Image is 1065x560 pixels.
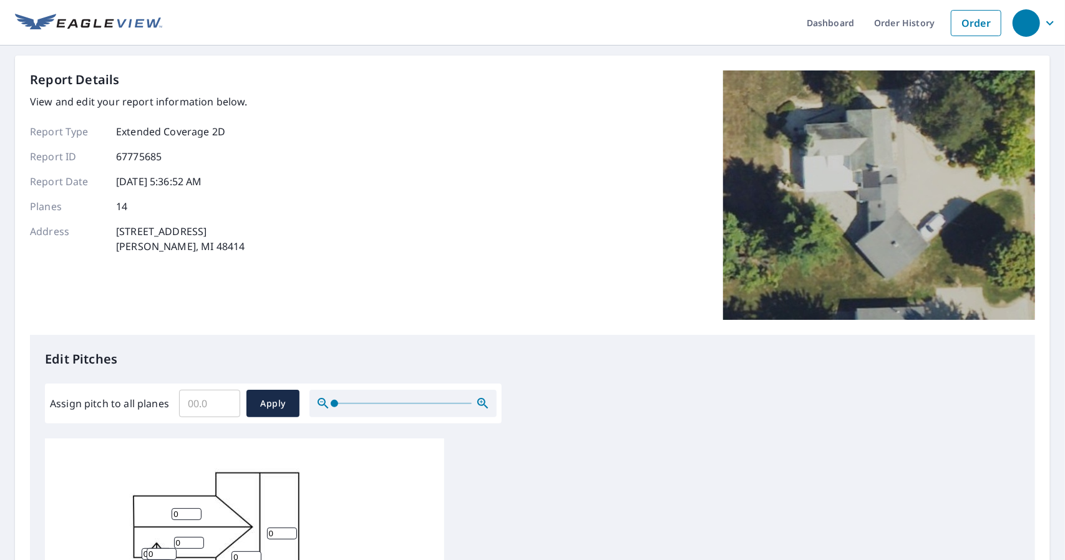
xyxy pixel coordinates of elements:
p: 14 [116,199,127,214]
p: Address [30,224,105,254]
p: Planes [30,199,105,214]
p: Report Details [30,70,120,89]
p: Report Type [30,124,105,139]
p: Report ID [30,149,105,164]
img: Top image [723,70,1035,320]
p: Edit Pitches [45,350,1020,369]
img: EV Logo [15,14,162,32]
label: Assign pitch to all planes [50,396,169,411]
p: 67775685 [116,149,162,164]
p: Extended Coverage 2D [116,124,225,139]
p: Report Date [30,174,105,189]
button: Apply [246,390,299,417]
a: Order [951,10,1001,36]
p: View and edit your report information below. [30,94,248,109]
input: 00.0 [179,386,240,421]
span: Apply [256,396,289,412]
p: [DATE] 5:36:52 AM [116,174,202,189]
p: [STREET_ADDRESS] [PERSON_NAME], MI 48414 [116,224,245,254]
